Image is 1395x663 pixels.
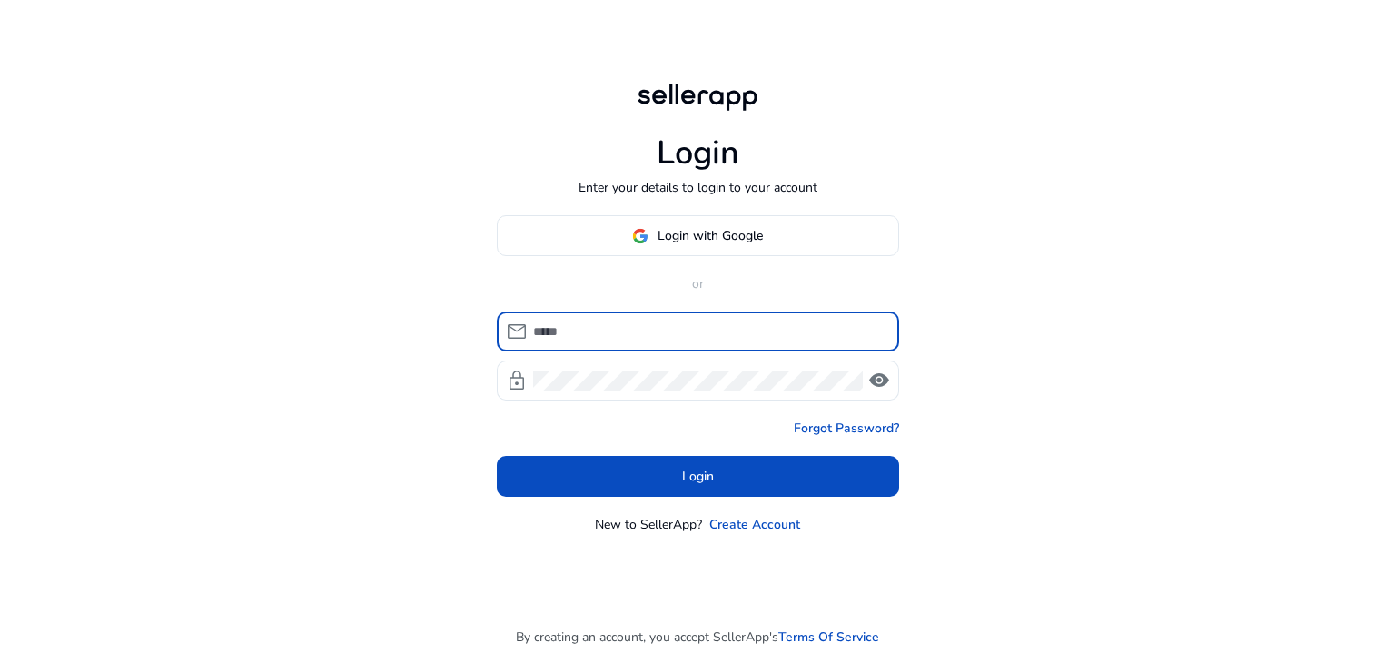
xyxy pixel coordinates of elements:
[497,215,899,256] button: Login with Google
[658,226,763,245] span: Login with Google
[595,515,702,534] p: New to SellerApp?
[794,419,899,438] a: Forgot Password?
[506,370,528,391] span: lock
[579,178,817,197] p: Enter your details to login to your account
[497,456,899,497] button: Login
[632,228,648,244] img: google-logo.svg
[682,467,714,486] span: Login
[657,134,739,173] h1: Login
[868,370,890,391] span: visibility
[778,628,879,647] a: Terms Of Service
[497,274,899,293] p: or
[506,321,528,342] span: mail
[709,515,800,534] a: Create Account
